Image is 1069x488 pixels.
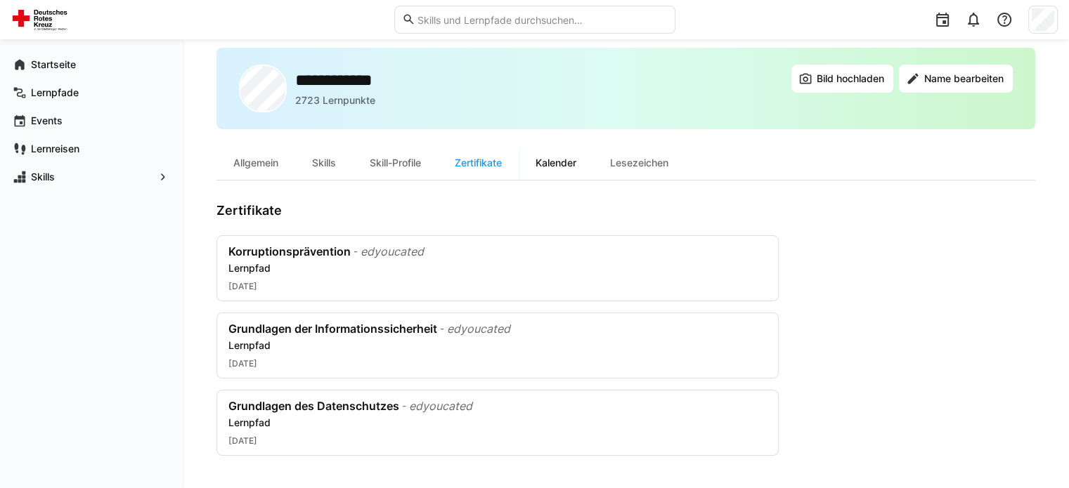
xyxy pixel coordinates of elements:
span: Name bearbeiten [922,72,1006,86]
div: Korruptionsprävention [228,244,351,258]
div: Zertifikate [438,146,519,180]
div: - [402,399,406,413]
div: edyoucated [447,322,510,336]
div: Lernpfad [228,416,767,430]
div: [DATE] [228,281,767,292]
button: Name bearbeiten [899,65,1013,93]
div: Allgemein [216,146,295,180]
input: Skills und Lernpfade durchsuchen… [415,13,667,26]
div: Grundlagen des Datenschutzes [228,399,399,413]
div: Skills [295,146,353,180]
span: Bild hochladen [815,72,886,86]
h3: Zertifikate [216,203,282,218]
div: [DATE] [228,358,767,369]
div: Lernpfad [228,338,767,352]
button: Bild hochladen [791,65,893,93]
div: [DATE] [228,435,767,447]
div: Lernpfad [228,261,767,275]
div: Kalender [519,146,593,180]
div: Grundlagen der Informationssicherheit [228,322,437,336]
div: edyoucated [409,399,472,413]
div: edyoucated [361,244,424,258]
div: Skill-Profile [353,146,438,180]
div: Lesezeichen [593,146,685,180]
p: 2723 Lernpunkte [295,93,375,107]
div: - [354,244,358,258]
div: - [440,322,444,336]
